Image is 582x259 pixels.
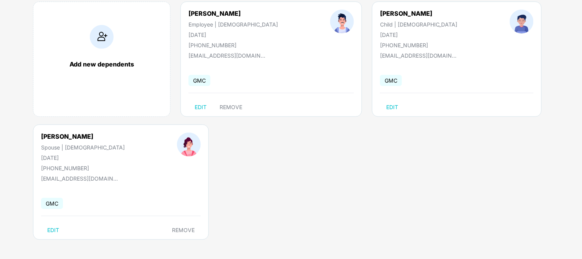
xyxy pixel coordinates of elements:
[188,32,278,38] div: [DATE]
[177,133,201,156] img: profileImage
[41,198,63,209] span: GMC
[213,101,248,113] button: REMOVE
[41,224,65,236] button: EDIT
[380,101,404,113] button: EDIT
[188,21,278,28] div: Employee | [DEMOGRAPHIC_DATA]
[41,175,118,182] div: [EMAIL_ADDRESS][DOMAIN_NAME]
[172,227,195,233] span: REMOVE
[90,25,114,49] img: addIcon
[41,60,162,68] div: Add new dependents
[380,32,458,38] div: [DATE]
[47,227,59,233] span: EDIT
[195,104,207,110] span: EDIT
[386,104,398,110] span: EDIT
[380,75,402,86] span: GMC
[188,42,278,48] div: [PHONE_NUMBER]
[41,133,125,140] div: [PERSON_NAME]
[41,154,125,161] div: [DATE]
[380,52,457,59] div: [EMAIL_ADDRESS][DOMAIN_NAME]
[220,104,242,110] span: REMOVE
[330,10,354,33] img: profileImage
[41,165,125,171] div: [PHONE_NUMBER]
[380,10,458,17] div: [PERSON_NAME]
[380,21,458,28] div: Child | [DEMOGRAPHIC_DATA]
[41,144,125,151] div: Spouse | [DEMOGRAPHIC_DATA]
[166,224,201,236] button: REMOVE
[188,75,210,86] span: GMC
[188,52,265,59] div: [EMAIL_ADDRESS][DOMAIN_NAME]
[188,10,278,17] div: [PERSON_NAME]
[510,10,534,33] img: profileImage
[188,101,213,113] button: EDIT
[380,42,458,48] div: [PHONE_NUMBER]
